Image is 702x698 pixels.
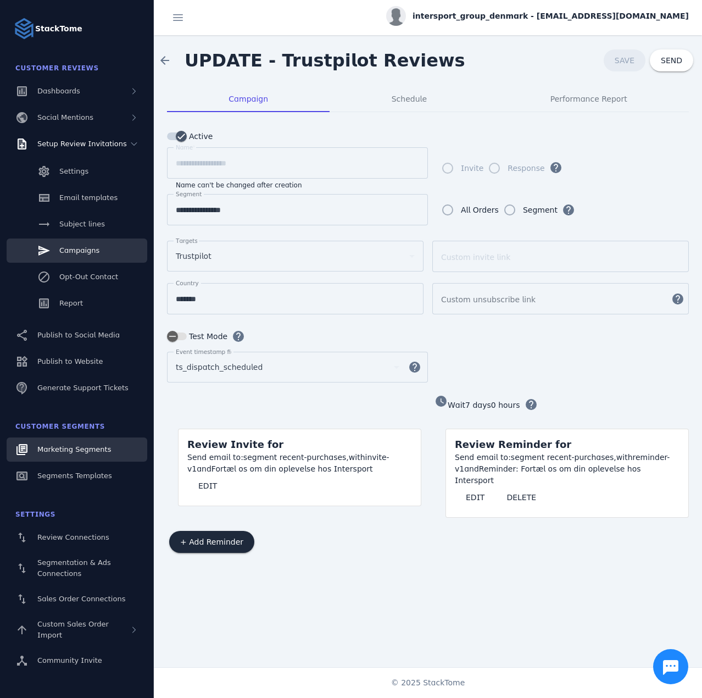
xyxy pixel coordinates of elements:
[176,144,193,151] mat-label: Name
[37,445,111,453] span: Marketing Segments
[37,331,120,339] span: Publish to Social Media
[391,677,465,689] span: © 2025 StackTome
[386,6,689,26] button: intersport_group_denmark - [EMAIL_ADDRESS][DOMAIN_NAME]
[37,140,127,148] span: Setup Review Invitations
[7,587,147,611] a: Sales Order Connections
[434,395,448,408] mat-icon: watch_later
[455,452,679,486] div: segment recent-purchases, reminder-v1 Reminder: Fortæl os om din oplevelse hos Intersport
[37,357,103,365] span: Publish to Website
[176,179,302,190] mat-hint: Name can't be changed after creation
[7,212,147,236] a: Subject lines
[176,280,199,286] mat-label: Country
[455,453,511,462] span: Send email to:
[506,494,536,501] span: DELETE
[15,511,55,518] span: Settings
[616,453,633,462] span: with
[59,167,88,175] span: Settings
[441,295,536,304] mat-label: Custom unsubscribe link
[7,323,147,347] a: Publish to Social Media
[7,552,147,585] a: Segmentation & Ads Connections
[7,239,147,263] a: Campaigns
[461,203,499,217] div: All Orders
[176,361,263,374] span: ts_dispatch_scheduled
[661,57,682,64] span: SEND
[550,95,627,103] span: Performance Report
[7,159,147,184] a: Settings
[187,330,227,343] label: Test Mode
[521,203,558,217] label: Segment
[37,656,102,664] span: Community Invite
[187,475,228,497] button: EDIT
[180,538,243,546] span: + Add Reminder
[176,191,202,197] mat-label: Segment
[169,531,254,553] button: + Add Reminder
[495,486,547,508] button: DELETE
[187,130,213,143] label: Active
[465,401,491,409] span: 7 days
[7,464,147,488] a: Segments Templates
[7,376,147,400] a: Generate Support Tickets
[448,401,465,409] span: Wait
[392,95,427,103] span: Schedule
[386,6,406,26] img: profile.jpg
[7,350,147,374] a: Publish to Website
[176,250,211,263] span: Trustpilot
[491,401,520,409] span: 0 hours
[7,649,147,673] a: Community Invite
[464,464,479,473] span: and
[37,558,111,578] span: Segmentation & Ads Connections
[59,299,83,307] span: Report
[59,220,105,228] span: Subject lines
[229,95,268,103] span: Campaign
[37,87,80,95] span: Dashboards
[187,452,412,475] div: segment recent-purchases, invite-v1 Fortæl os om din oplevelse hos Intersport
[505,162,544,175] label: Response
[466,494,484,501] span: EDIT
[459,162,483,175] label: Invite
[413,10,689,22] span: intersport_group_denmark - [EMAIL_ADDRESS][DOMAIN_NAME]
[15,64,99,72] span: Customer Reviews
[13,18,35,40] img: Logo image
[7,437,147,462] a: Marketing Segments
[37,472,112,480] span: Segments Templates
[650,49,693,71] button: SEND
[349,453,365,462] span: with
[37,113,93,121] span: Social Mentions
[59,246,99,254] span: Campaigns
[176,292,415,306] input: Country
[59,193,118,202] span: Email templates
[35,23,82,35] strong: StackTome
[176,348,239,355] mat-label: Event timestamp field
[15,423,105,430] span: Customer Segments
[59,273,118,281] span: Opt-Out Contact
[7,525,147,550] a: Review Connections
[198,482,217,490] span: EDIT
[402,361,428,374] mat-icon: help
[37,384,129,392] span: Generate Support Tickets
[441,253,510,262] mat-label: Custom invite link
[37,533,109,541] span: Review Connections
[187,439,283,450] span: Review Invite for
[187,453,243,462] span: Send email to:
[7,186,147,210] a: Email templates
[176,203,419,217] input: Segment
[455,486,495,508] button: EDIT
[37,620,109,639] span: Custom Sales Order Import
[455,439,571,450] span: Review Reminder for
[37,595,125,603] span: Sales Order Connections
[7,291,147,315] a: Report
[197,464,211,473] span: and
[176,237,198,244] mat-label: Targets
[7,265,147,289] a: Opt-Out Contact
[185,50,465,71] span: UPDATE - Trustpilot Reviews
